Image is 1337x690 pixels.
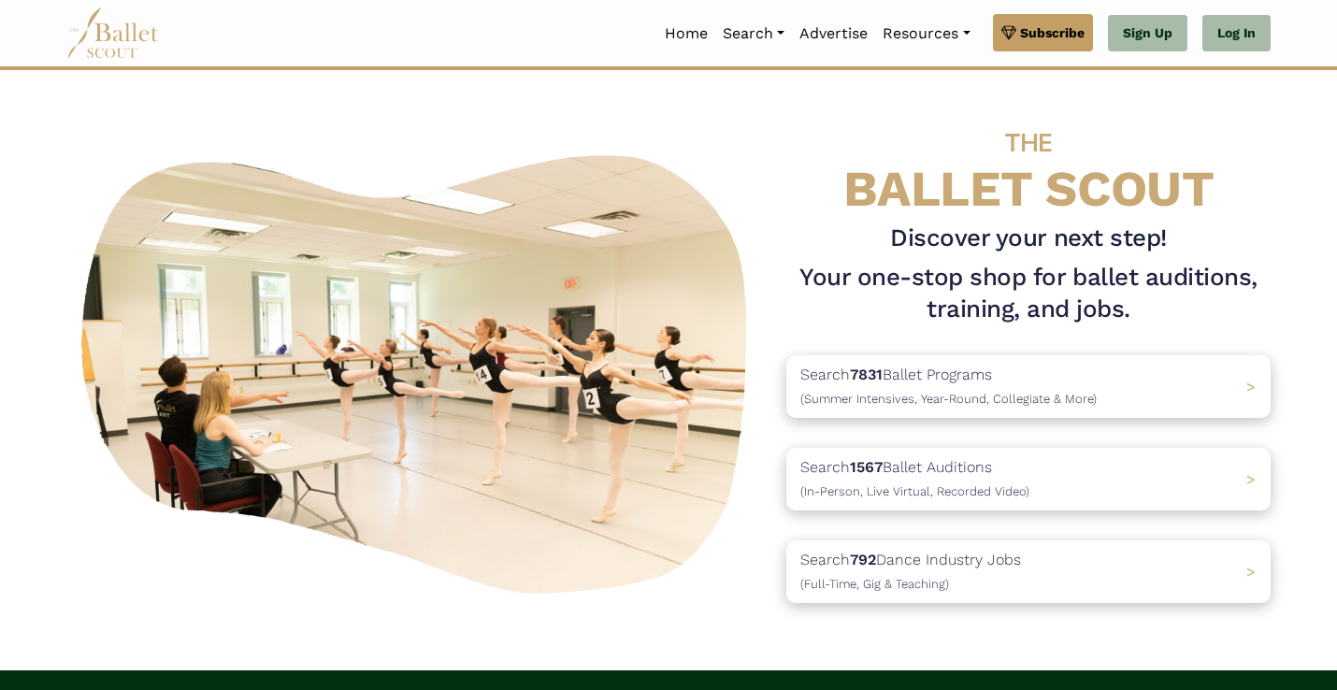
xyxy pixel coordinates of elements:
[850,551,876,568] b: 792
[800,363,1097,410] p: Search Ballet Programs
[786,448,1271,510] a: Search1567Ballet Auditions(In-Person, Live Virtual, Recorded Video) >
[993,14,1093,51] a: Subscribe
[800,548,1021,596] p: Search Dance Industry Jobs
[792,14,875,53] a: Advertise
[800,392,1097,406] span: (Summer Intensives, Year-Round, Collegiate & More)
[786,262,1271,325] h1: Your one-stop shop for ballet auditions, training, and jobs.
[800,484,1029,498] span: (In-Person, Live Virtual, Recorded Video)
[1020,22,1085,43] span: Subscribe
[800,455,1029,503] p: Search Ballet Auditions
[1246,563,1256,581] span: >
[850,366,883,383] b: 7831
[875,14,977,53] a: Resources
[657,14,715,53] a: Home
[1246,378,1256,395] span: >
[786,223,1271,254] h3: Discover your next step!
[786,540,1271,603] a: Search792Dance Industry Jobs(Full-Time, Gig & Teaching) >
[1108,15,1187,52] a: Sign Up
[786,108,1271,215] h4: BALLET SCOUT
[800,577,949,591] span: (Full-Time, Gig & Teaching)
[1246,470,1256,488] span: >
[850,458,883,476] b: 1567
[1001,22,1016,43] img: gem.svg
[786,355,1271,418] a: Search7831Ballet Programs(Summer Intensives, Year-Round, Collegiate & More)>
[1202,15,1271,52] a: Log In
[66,135,771,605] img: A group of ballerinas talking to each other in a ballet studio
[1005,127,1052,158] span: THE
[715,14,792,53] a: Search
